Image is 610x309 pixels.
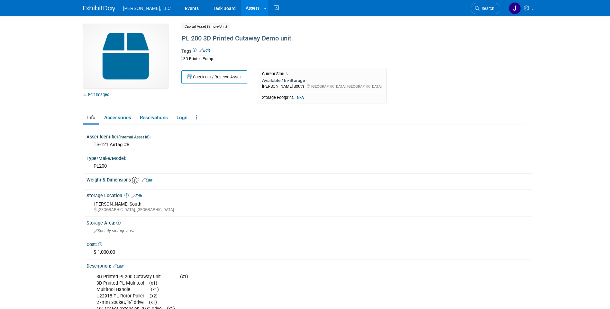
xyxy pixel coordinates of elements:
[83,112,99,123] a: Info
[142,178,152,182] a: Edit
[262,84,304,89] span: [PERSON_NAME] South
[86,132,532,140] div: Asset Identifier :
[132,194,142,198] a: Edit
[113,264,123,269] a: Edit
[83,5,115,12] img: ExhibitDay
[86,154,532,162] div: Type/Make/Model:
[471,3,500,14] a: Search
[479,6,494,11] span: Search
[86,220,121,225] span: Storage Area:
[509,2,521,14] img: Josh Loso
[262,95,382,101] div: Storage Footprint:
[136,112,171,123] a: Reservations
[173,112,191,123] a: Logs
[100,112,135,123] a: Accessories
[94,207,527,213] div: [GEOGRAPHIC_DATA], [GEOGRAPHIC_DATA]
[94,201,141,207] span: [PERSON_NAME] South
[94,228,134,233] span: Specify storage area
[295,95,306,101] span: N/A
[91,161,527,171] div: PL200
[83,24,168,88] img: Capital-Asset-Icon-2.png
[118,135,150,139] small: (Internal Asset Id)
[86,191,532,199] div: Storage Location:
[83,91,112,99] a: Edit Images
[132,177,139,184] img: Asset Weight and Dimensions
[181,48,474,66] div: Tags
[179,33,474,44] div: PL 200 3D Printed Cutaway Demo unit
[181,70,247,84] button: Check out / Reserve Asset
[181,23,230,30] span: Capital Asset (Single-Unit)
[123,6,171,11] span: [PERSON_NAME], LLC
[86,261,532,269] div: Description:
[181,56,215,62] div: 3D Printed Pump
[199,48,210,53] a: Edit
[262,71,382,76] div: Current Status
[262,77,382,83] div: Available / In-Storage
[91,140,527,150] div: TS-121 Airtag #8
[91,247,527,257] div: $ 1,000.00
[86,240,532,248] div: Cost:
[311,84,382,89] span: [GEOGRAPHIC_DATA], [GEOGRAPHIC_DATA]
[86,175,532,184] div: Weight & Dimensions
